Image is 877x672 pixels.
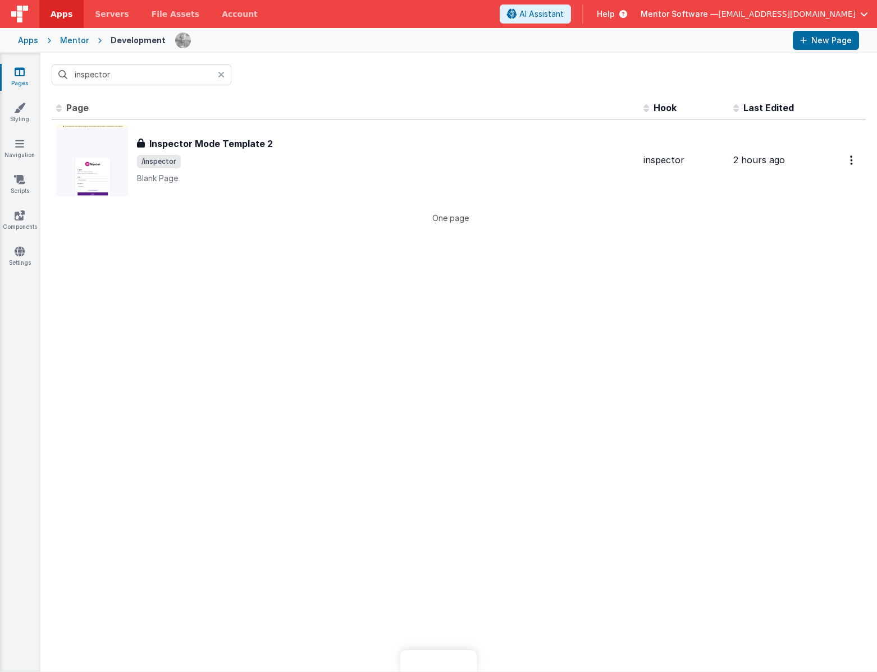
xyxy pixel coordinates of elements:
span: Last Edited [743,102,794,113]
span: Mentor Software — [641,8,718,20]
span: /inspector [137,155,181,168]
button: Options [843,149,861,172]
span: Page [66,102,89,113]
span: Hook [654,102,677,113]
div: Mentor [60,35,89,46]
span: 2 hours ago [733,154,785,165]
div: Apps [18,35,38,46]
span: Help [597,8,615,20]
div: inspector [643,154,724,167]
button: AI Assistant [500,4,571,24]
p: One page [52,212,849,224]
span: File Assets [152,8,200,20]
button: New Page [793,31,859,50]
span: [EMAIL_ADDRESS][DOMAIN_NAME] [718,8,856,20]
button: Mentor Software — [EMAIL_ADDRESS][DOMAIN_NAME] [641,8,868,20]
span: AI Assistant [519,8,564,20]
p: Blank Page [137,173,634,184]
span: Servers [95,8,129,20]
span: Apps [51,8,72,20]
div: Development [111,35,166,46]
h3: Inspector Mode Template 2 [149,137,273,150]
img: eba322066dbaa00baf42793ca2fab581 [175,33,191,48]
input: Search pages, id's ... [52,64,231,85]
